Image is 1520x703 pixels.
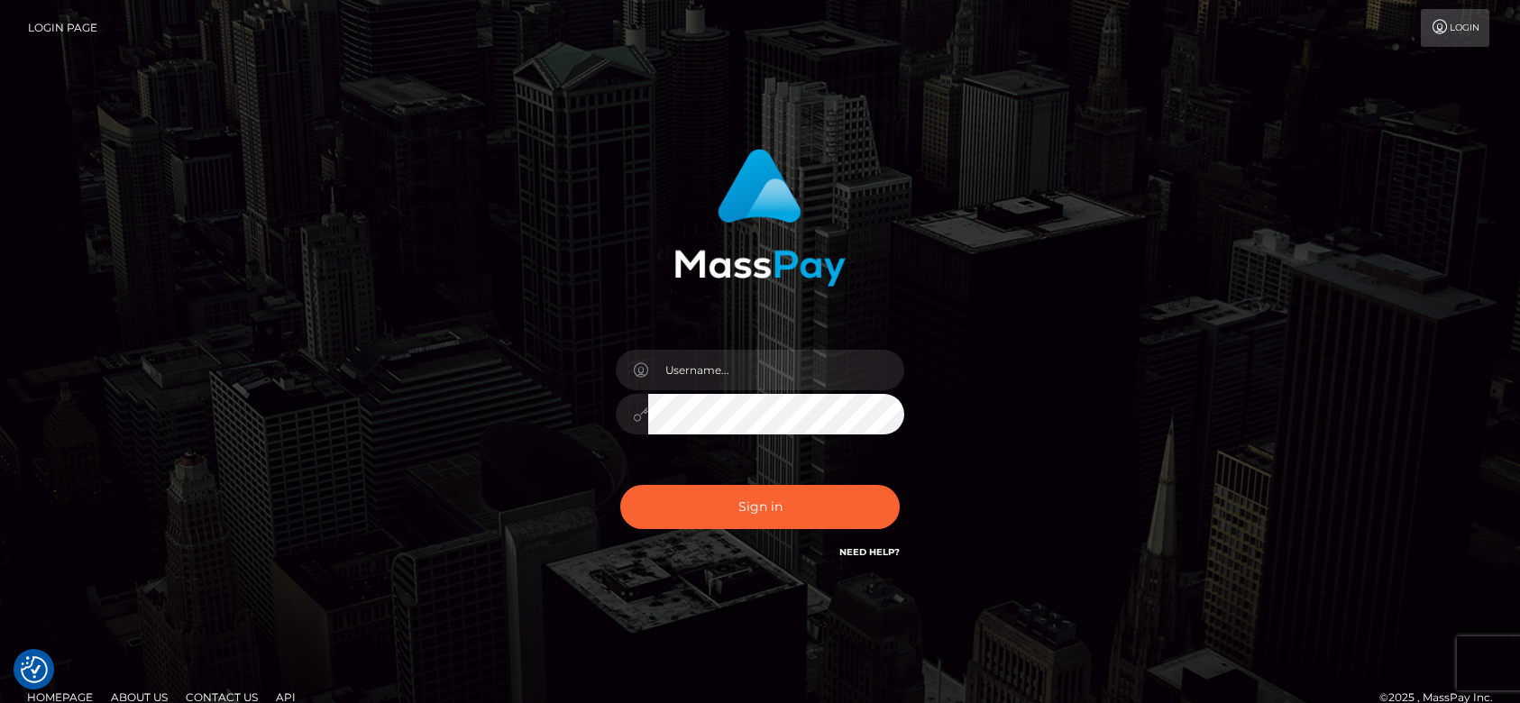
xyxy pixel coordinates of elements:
input: Username... [648,350,904,390]
img: Revisit consent button [21,656,48,683]
a: Login Page [28,9,97,47]
button: Consent Preferences [21,656,48,683]
a: Login [1421,9,1489,47]
button: Sign in [620,485,900,529]
img: MassPay Login [674,149,846,287]
a: Need Help? [839,546,900,558]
